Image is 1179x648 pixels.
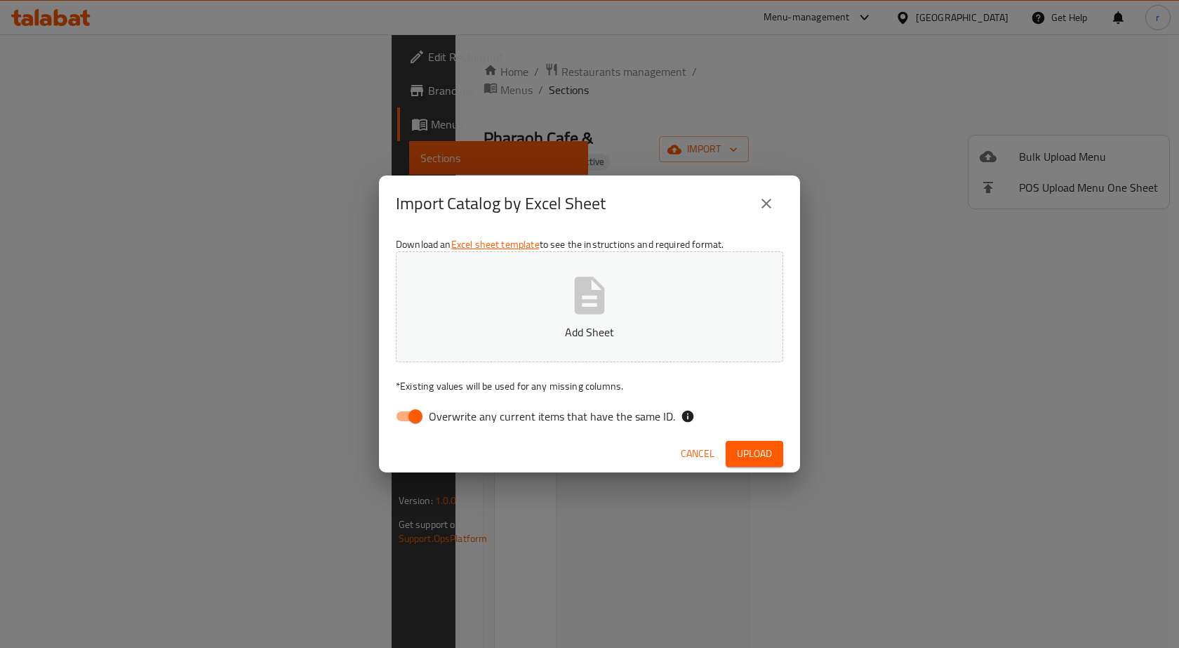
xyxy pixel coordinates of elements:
[396,379,783,393] p: Existing values will be used for any missing columns.
[396,192,606,215] h2: Import Catalog by Excel Sheet
[681,409,695,423] svg: If the overwrite option isn't selected, then the items that match an existing ID will be ignored ...
[429,408,675,425] span: Overwrite any current items that have the same ID.
[726,441,783,467] button: Upload
[681,445,714,463] span: Cancel
[451,235,540,253] a: Excel sheet template
[675,441,720,467] button: Cancel
[750,187,783,220] button: close
[737,445,772,463] span: Upload
[379,232,800,435] div: Download an to see the instructions and required format.
[396,251,783,362] button: Add Sheet
[418,324,761,340] p: Add Sheet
